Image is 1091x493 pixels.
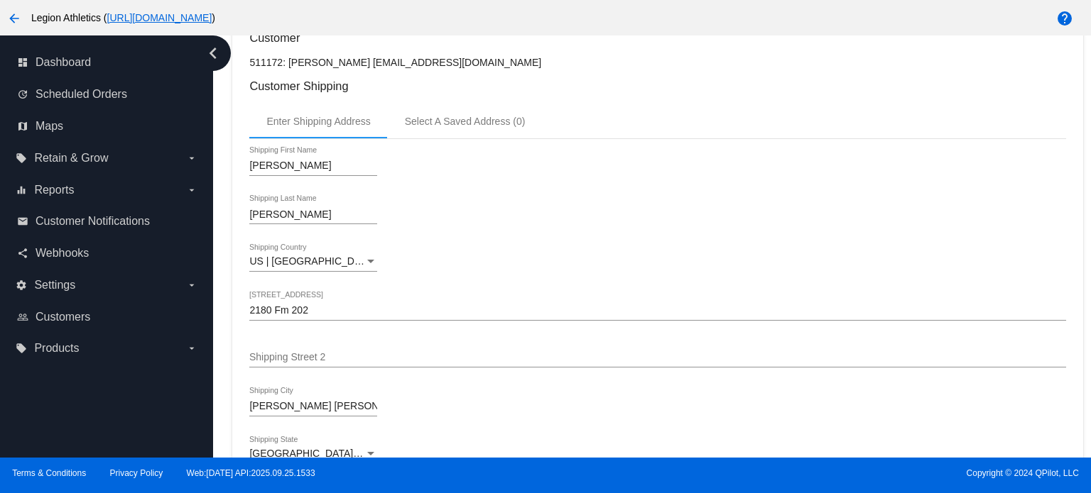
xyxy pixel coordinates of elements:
[107,12,212,23] a: [URL][DOMAIN_NAME]
[249,31,1065,45] h3: Customer
[36,120,63,133] span: Maps
[31,12,215,23] span: Legion Athletics ( )
[1056,10,1073,27] mat-icon: help
[34,152,108,165] span: Retain & Grow
[202,42,224,65] i: chevron_left
[17,83,197,106] a: update Scheduled Orders
[36,56,91,69] span: Dashboard
[558,468,1079,478] span: Copyright © 2024 QPilot, LLC
[34,279,75,292] span: Settings
[187,468,315,478] a: Web:[DATE] API:2025.09.25.1533
[249,57,1065,68] p: 511172: [PERSON_NAME] [EMAIL_ADDRESS][DOMAIN_NAME]
[34,184,74,196] span: Reports
[405,116,526,127] div: Select A Saved Address (0)
[17,248,28,259] i: share
[36,215,150,228] span: Customer Notifications
[17,121,28,132] i: map
[36,247,89,260] span: Webhooks
[36,88,127,101] span: Scheduled Orders
[17,306,197,328] a: people_outline Customers
[34,342,79,355] span: Products
[186,279,197,291] i: arrow_drop_down
[17,216,28,227] i: email
[249,209,377,221] input: Shipping Last Name
[186,153,197,164] i: arrow_drop_down
[17,115,197,138] a: map Maps
[249,160,377,172] input: Shipping First Name
[249,401,377,412] input: Shipping City
[16,153,27,164] i: local_offer
[17,311,28,323] i: people_outline
[16,343,27,354] i: local_offer
[17,57,28,68] i: dashboard
[36,311,90,323] span: Customers
[12,468,86,478] a: Terms & Conditions
[6,10,23,27] mat-icon: arrow_back
[249,448,377,460] mat-select: Shipping State
[17,51,197,74] a: dashboard Dashboard
[17,210,197,233] a: email Customer Notifications
[186,184,197,196] i: arrow_drop_down
[249,352,1065,363] input: Shipping Street 2
[266,116,370,127] div: Enter Shipping Address
[16,279,27,291] i: settings
[17,89,28,100] i: update
[17,242,197,265] a: share Webhooks
[186,343,197,354] i: arrow_drop_down
[249,256,377,267] mat-select: Shipping Country
[249,305,1065,316] input: Shipping Street 1
[249,255,375,267] span: US | [GEOGRAPHIC_DATA]
[249,448,416,459] span: [GEOGRAPHIC_DATA] | [US_STATE]
[249,79,1065,93] h3: Customer Shipping
[16,184,27,196] i: equalizer
[110,468,163,478] a: Privacy Policy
